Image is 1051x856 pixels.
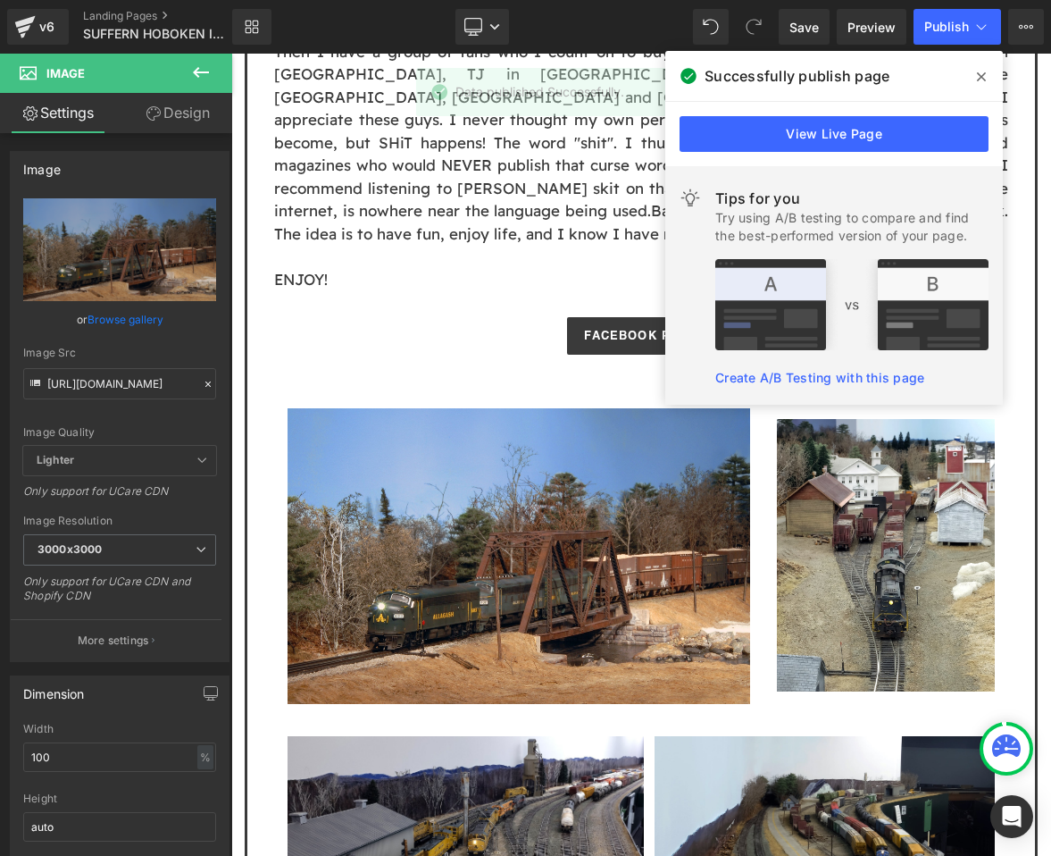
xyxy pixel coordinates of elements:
[715,209,988,245] div: Try using A/B testing to compare and find the best-performed version of your page.
[715,259,988,350] img: tip.png
[23,368,216,399] input: Link
[715,188,988,209] div: Tips for you
[36,15,58,38] div: v6
[88,304,163,335] a: Browse gallery
[38,542,102,556] b: 3000x3000
[23,426,216,439] div: Image Quality
[23,575,216,615] div: Only support for UCare CDN and Shopify CDN
[23,676,85,701] div: Dimension
[23,793,216,805] div: Height
[837,9,906,45] a: Preview
[680,188,701,209] img: light.svg
[23,484,216,510] div: Only support for UCare CDN
[353,273,467,291] span: FACEBOOK PAGE
[990,795,1033,838] div: Open Intercom Messenger
[705,65,889,87] span: Successfully publish page
[83,27,228,41] span: SUFFERN HOBOKEN INTERSTATE TRANSFER
[37,453,74,466] b: Lighter
[120,93,236,133] a: Design
[23,812,216,842] input: auto
[1008,9,1044,45] button: More
[680,116,988,152] a: View Live Page
[336,264,484,301] a: FACEBOOK PAGE
[46,66,85,80] span: Image
[693,9,729,45] button: Undo
[43,80,777,167] span: The word "shit". I thumb my nose to the FCC and model railroad magazines who would NEVER publish ...
[43,147,777,189] span: Basically, I don't give a "shit" what people think. The idea is to have fun, enjoy life, and I kn...
[43,214,777,238] p: ENJOY!
[23,347,216,359] div: Image Src
[913,9,1001,45] button: Publish
[789,18,819,37] span: Save
[455,82,624,102] span: Data published Successfully.
[197,745,213,769] div: %
[23,743,216,772] input: auto
[847,18,896,37] span: Preview
[232,9,271,45] a: New Library
[715,370,924,385] a: Create A/B Testing with this page
[23,515,216,527] div: Image Resolution
[7,9,69,45] a: v6
[736,9,772,45] button: Redo
[924,20,969,34] span: Publish
[78,633,149,649] p: More settings
[23,723,216,735] div: Width
[11,619,221,661] button: More settings
[83,9,262,23] a: Landing Pages
[23,152,61,177] div: Image
[23,310,216,329] div: or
